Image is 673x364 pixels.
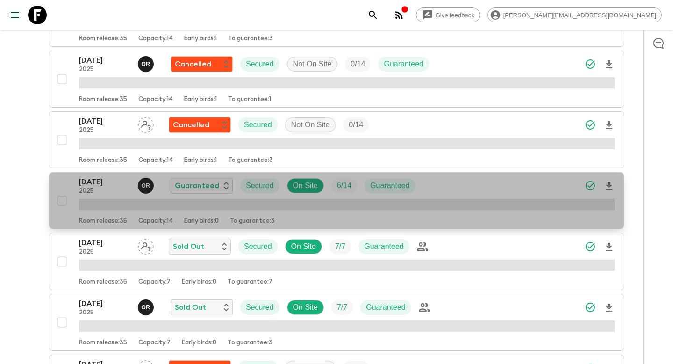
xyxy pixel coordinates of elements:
div: Trip Fill [343,117,369,132]
p: Cancelled [173,119,209,131]
div: Not On Site [285,117,336,132]
p: Guaranteed [175,180,219,191]
p: Guaranteed [370,180,410,191]
span: Oscar Rincon [138,302,156,310]
button: [DATE]2025Assign pack leaderFlash Pack cancellationSecuredNot On SiteTrip FillRoom release:35Capa... [49,111,624,168]
span: Give feedback [430,12,480,19]
div: Private Group [417,241,428,252]
p: Not On Site [291,119,330,131]
div: Trip Fill [345,57,371,72]
svg: Synced Successfully [585,119,596,131]
p: On Site [291,241,316,252]
p: [DATE] [79,237,130,248]
p: Secured [246,180,274,191]
div: Flash Pack cancellation [169,117,231,133]
p: Early birds: 1 [184,157,217,164]
p: On Site [293,180,318,191]
svg: Download Onboarding [603,120,615,131]
span: Oscar Rincon [138,59,156,66]
p: Early birds: 1 [184,96,217,103]
p: Capacity: 14 [138,157,173,164]
span: Oscar Rincon [138,181,156,188]
span: Assign pack leader [138,241,154,249]
div: Secured [240,178,279,193]
p: To guarantee: 1 [228,96,271,103]
p: 0 / 14 [351,58,365,70]
button: [DATE]2025Assign pack leaderSold OutSecuredOn SiteTrip FillGuaranteedRoom release:35Capacity:7Ear... [49,233,624,290]
button: [DATE]2025Oscar RinconFlash Pack cancellationSecuredNot On SiteTrip FillGuaranteedRoom release:35... [49,51,624,108]
p: [DATE] [79,298,130,309]
div: Flash Pack cancellation [171,56,233,72]
p: Guaranteed [366,302,406,313]
p: Room release: 35 [79,96,127,103]
svg: Download Onboarding [603,302,615,313]
button: OR [138,178,156,194]
p: Secured [244,119,272,131]
p: Secured [246,58,274,70]
p: Capacity: 14 [138,96,173,103]
button: search adventures [364,6,382,24]
p: 2025 [79,66,130,73]
p: Secured [246,302,274,313]
svg: Synced Successfully [585,58,596,70]
button: OR [138,299,156,315]
p: 2025 [79,248,130,256]
p: 2025 [79,309,130,317]
div: Not On Site [287,57,338,72]
p: On Site [293,302,318,313]
p: Room release: 35 [79,35,127,43]
p: To guarantee: 3 [228,35,273,43]
div: On Site [287,300,324,315]
svg: Synced Successfully [585,241,596,252]
p: 2025 [79,188,130,195]
p: [DATE] [79,176,130,188]
p: Capacity: 7 [138,278,171,286]
svg: Synced Successfully [585,302,596,313]
p: Capacity: 7 [138,339,171,347]
div: Trip Fill [331,178,357,193]
p: Room release: 35 [79,157,127,164]
p: Room release: 35 [79,278,127,286]
p: Early birds: 0 [184,218,219,225]
p: To guarantee: 3 [228,157,273,164]
p: Early birds: 0 [182,278,216,286]
div: Trip Fill [329,239,351,254]
svg: Synced Successfully [585,180,596,191]
svg: Download Onboarding [603,59,615,70]
p: [DATE] [79,116,130,127]
a: Give feedback [416,7,480,22]
p: 0 / 14 [349,119,363,131]
span: Assign pack leader [138,120,154,127]
p: 7 / 7 [335,241,345,252]
div: Secured [240,300,279,315]
p: To guarantee: 3 [230,218,275,225]
svg: Download Onboarding [603,181,615,192]
svg: Download Onboarding [603,241,615,253]
button: [DATE]2025Oscar RinconGuaranteedSecuredOn SiteTrip FillGuaranteedRoom release:35Capacity:14Early ... [49,172,624,229]
div: Secured [238,117,278,132]
div: Secured [240,57,279,72]
span: [PERSON_NAME][EMAIL_ADDRESS][DOMAIN_NAME] [498,12,661,19]
div: On Site [285,239,322,254]
p: Sold Out [173,241,204,252]
p: Room release: 35 [79,218,127,225]
p: To guarantee: 3 [228,339,272,347]
p: Sold Out [175,302,206,313]
div: On Site [287,178,324,193]
button: menu [6,6,24,24]
p: Early birds: 1 [184,35,217,43]
div: Secured [238,239,278,254]
p: Guaranteed [384,58,423,70]
button: [DATE]2025Oscar RinconSold OutSecuredOn SiteTrip FillGuaranteedRoom release:35Capacity:7Early bir... [49,294,624,351]
p: O R [141,60,150,68]
p: 6 / 14 [337,180,351,191]
p: [DATE] [79,55,130,66]
button: OR [138,56,156,72]
p: Not On Site [293,58,332,70]
p: Guaranteed [364,241,404,252]
p: O R [141,182,150,189]
p: Secured [244,241,272,252]
p: Capacity: 14 [138,218,173,225]
p: 2025 [79,127,130,134]
p: 7 / 7 [337,302,347,313]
